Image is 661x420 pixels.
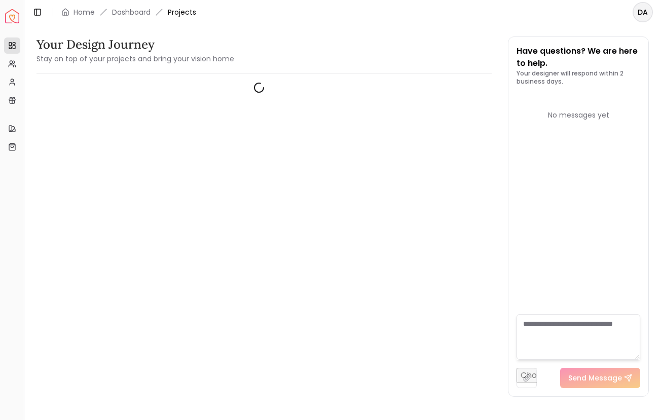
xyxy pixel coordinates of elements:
[112,7,151,17] a: Dashboard
[517,69,640,86] p: Your designer will respond within 2 business days.
[36,36,234,53] h3: Your Design Journey
[61,7,196,17] nav: breadcrumb
[634,3,652,21] span: DA
[5,9,19,23] a: Spacejoy
[74,7,95,17] a: Home
[5,9,19,23] img: Spacejoy Logo
[168,7,196,17] span: Projects
[633,2,653,22] button: DA
[517,45,640,69] p: Have questions? We are here to help.
[517,110,640,120] div: No messages yet
[36,54,234,64] small: Stay on top of your projects and bring your vision home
